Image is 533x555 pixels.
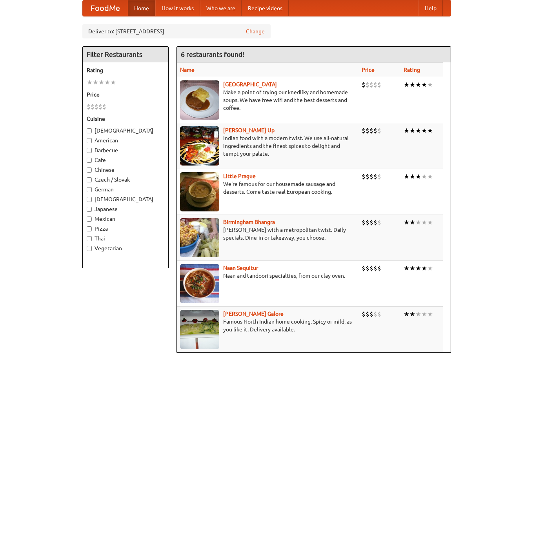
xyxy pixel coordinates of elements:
label: Vegetarian [87,244,164,252]
a: How it works [155,0,200,16]
input: Barbecue [87,148,92,153]
li: ★ [409,172,415,181]
input: Chinese [87,167,92,173]
a: Birmingham Bhangra [223,219,275,225]
li: ★ [409,264,415,273]
a: [PERSON_NAME] Up [223,127,275,133]
li: $ [377,80,381,89]
input: [DEMOGRAPHIC_DATA] [87,128,92,133]
li: ★ [87,78,93,87]
b: Little Prague [223,173,256,179]
li: ★ [409,80,415,89]
li: $ [377,310,381,318]
a: Home [128,0,155,16]
a: Help [418,0,443,16]
a: Rating [404,67,420,73]
li: $ [369,172,373,181]
li: $ [369,80,373,89]
input: Czech / Slovak [87,177,92,182]
li: ★ [98,78,104,87]
label: [DEMOGRAPHIC_DATA] [87,127,164,135]
li: $ [362,80,366,89]
a: Name [180,67,195,73]
h5: Cuisine [87,115,164,123]
li: ★ [421,264,427,273]
label: American [87,136,164,144]
label: German [87,186,164,193]
li: ★ [415,264,421,273]
input: Pizza [87,226,92,231]
li: $ [362,218,366,227]
li: ★ [427,80,433,89]
p: Naan and tandoori specialties, from our clay oven. [180,272,356,280]
li: ★ [427,218,433,227]
li: $ [362,310,366,318]
input: American [87,138,92,143]
li: $ [91,102,95,111]
img: curryup.jpg [180,126,219,166]
label: Chinese [87,166,164,174]
li: ★ [409,218,415,227]
li: ★ [421,172,427,181]
input: Thai [87,236,92,241]
li: $ [98,102,102,111]
li: $ [377,126,381,135]
li: $ [377,218,381,227]
li: $ [95,102,98,111]
li: ★ [415,172,421,181]
li: $ [369,126,373,135]
a: FoodMe [83,0,128,16]
li: ★ [415,80,421,89]
li: $ [373,172,377,181]
li: ★ [404,264,409,273]
li: $ [377,172,381,181]
div: Deliver to: [STREET_ADDRESS] [82,24,271,38]
li: $ [369,218,373,227]
p: [PERSON_NAME] with a metropolitan twist. Daily specials. Dine-in or takeaway, you choose. [180,226,356,242]
b: [GEOGRAPHIC_DATA] [223,81,277,87]
label: Cafe [87,156,164,164]
ng-pluralize: 6 restaurants found! [181,51,244,58]
label: Japanese [87,205,164,213]
li: $ [366,218,369,227]
h4: Filter Restaurants [83,47,168,62]
li: ★ [404,126,409,135]
li: $ [366,126,369,135]
li: $ [102,102,106,111]
li: ★ [427,172,433,181]
a: [PERSON_NAME] Galore [223,311,284,317]
li: $ [373,80,377,89]
li: ★ [404,172,409,181]
li: ★ [427,310,433,318]
li: $ [377,264,381,273]
li: ★ [427,264,433,273]
a: Recipe videos [242,0,289,16]
p: Famous North Indian home cooking. Spicy or mild, as you like it. Delivery available. [180,318,356,333]
input: Vegetarian [87,246,92,251]
li: ★ [110,78,116,87]
img: naansequitur.jpg [180,264,219,303]
li: ★ [409,310,415,318]
li: $ [373,218,377,227]
li: $ [373,310,377,318]
p: Indian food with a modern twist. We use all-natural ingredients and the finest spices to delight ... [180,134,356,158]
li: ★ [415,310,421,318]
label: [DEMOGRAPHIC_DATA] [87,195,164,203]
img: czechpoint.jpg [180,80,219,120]
li: ★ [421,80,427,89]
li: $ [362,126,366,135]
h5: Rating [87,66,164,74]
p: Make a point of trying our knedlíky and homemade soups. We have free wifi and the best desserts a... [180,88,356,112]
a: Naan Sequitur [223,265,258,271]
li: $ [366,264,369,273]
img: littleprague.jpg [180,172,219,211]
li: ★ [415,218,421,227]
li: $ [362,264,366,273]
a: Change [246,27,265,35]
li: ★ [421,126,427,135]
input: Mexican [87,217,92,222]
li: ★ [104,78,110,87]
label: Mexican [87,215,164,223]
